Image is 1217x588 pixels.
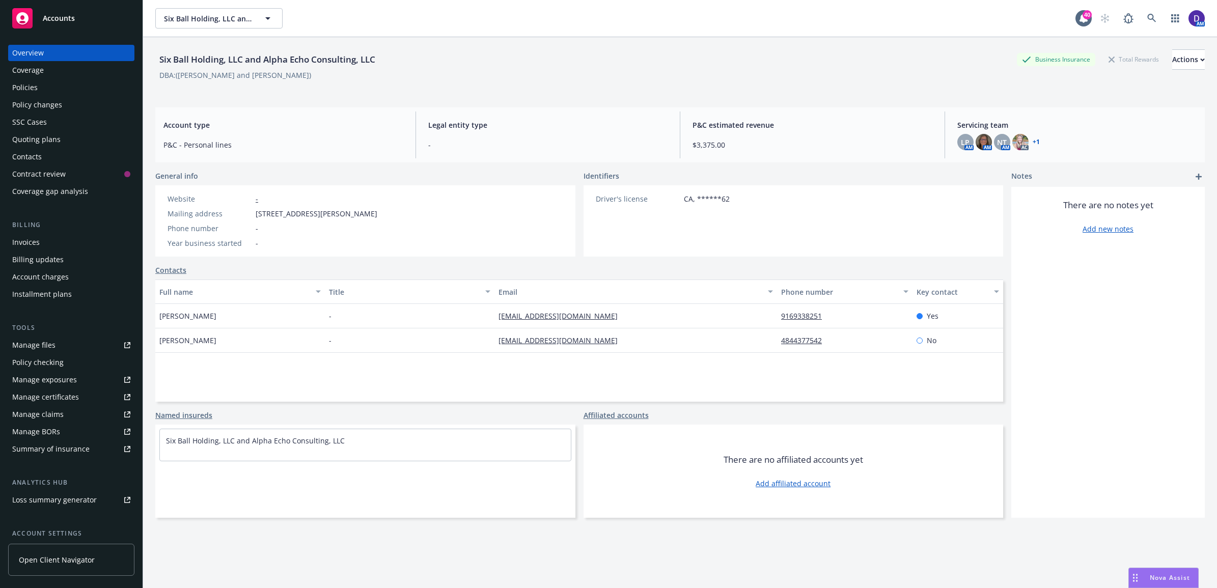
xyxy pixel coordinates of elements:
div: Manage certificates [12,389,79,405]
a: Manage certificates [8,389,134,405]
span: Notes [1011,171,1032,183]
a: Report a Bug [1118,8,1139,29]
button: Email [494,279,777,304]
a: SSC Cases [8,114,134,130]
a: Billing updates [8,251,134,268]
span: [STREET_ADDRESS][PERSON_NAME] [256,208,377,219]
span: Nova Assist [1150,573,1190,582]
a: Installment plans [8,286,134,302]
a: Manage exposures [8,372,134,388]
div: Account charges [12,269,69,285]
a: add [1193,171,1205,183]
span: No [927,335,936,346]
div: Policy changes [12,97,62,113]
a: Search [1142,8,1162,29]
div: Driver's license [596,193,680,204]
span: - [428,139,668,150]
a: Add affiliated account [756,478,831,489]
div: Full name [159,287,310,297]
a: Contacts [155,265,186,275]
a: Account charges [8,269,134,285]
a: [EMAIL_ADDRESS][DOMAIN_NAME] [499,311,626,321]
span: There are no affiliated accounts yet [724,454,863,466]
div: Summary of insurance [12,441,90,457]
span: There are no notes yet [1063,199,1153,211]
div: Manage files [12,337,56,353]
button: Six Ball Holding, LLC and Alpha Echo Consulting, LLC [155,8,283,29]
a: Add new notes [1083,223,1133,234]
div: Installment plans [12,286,72,302]
button: Title [325,279,494,304]
div: Coverage gap analysis [12,183,88,200]
div: Manage exposures [12,372,77,388]
div: Coverage [12,62,44,78]
span: - [329,311,331,321]
div: Drag to move [1129,568,1142,587]
span: Open Client Navigator [19,554,95,565]
a: Contacts [8,149,134,165]
div: Quoting plans [12,131,61,148]
img: photo [976,134,992,150]
a: Manage files [8,337,134,353]
div: Policies [12,79,38,96]
button: Nova Assist [1128,568,1199,588]
div: Analytics hub [8,478,134,488]
div: Tools [8,323,134,333]
a: +1 [1033,139,1040,145]
span: Accounts [43,14,75,22]
span: $3,375.00 [693,139,932,150]
div: Contract review [12,166,66,182]
div: Six Ball Holding, LLC and Alpha Echo Consulting, LLC [155,53,379,66]
span: P&C - Personal lines [163,139,403,150]
a: [EMAIL_ADDRESS][DOMAIN_NAME] [499,335,626,345]
a: - [256,194,258,204]
div: Invoices [12,234,40,250]
div: Actions [1172,50,1205,69]
a: Invoices [8,234,134,250]
div: Key contact [917,287,988,297]
span: - [329,335,331,346]
span: - [256,238,258,248]
a: Manage claims [8,406,134,423]
span: LP [961,137,970,148]
a: Summary of insurance [8,441,134,457]
div: DBA: ([PERSON_NAME] and [PERSON_NAME]) [159,70,311,80]
div: Account settings [8,528,134,539]
a: Overview [8,45,134,61]
a: Switch app [1165,8,1185,29]
div: 40 [1083,10,1092,19]
span: [PERSON_NAME] [159,311,216,321]
img: photo [1188,10,1205,26]
div: Year business started [168,238,252,248]
div: Email [499,287,762,297]
div: Business Insurance [1017,53,1095,66]
button: Actions [1172,49,1205,70]
span: [PERSON_NAME] [159,335,216,346]
a: Coverage [8,62,134,78]
div: Contacts [12,149,42,165]
div: Title [329,287,479,297]
img: photo [1012,134,1029,150]
span: NT [997,137,1007,148]
a: Policies [8,79,134,96]
span: Legal entity type [428,120,668,130]
a: 4844377542 [781,335,830,345]
div: Billing updates [12,251,64,268]
a: Coverage gap analysis [8,183,134,200]
a: Manage BORs [8,424,134,440]
a: Policy changes [8,97,134,113]
div: Manage claims [12,406,64,423]
span: Six Ball Holding, LLC and Alpha Echo Consulting, LLC [164,13,252,24]
button: Key contact [912,279,1003,304]
span: Identifiers [584,171,619,181]
a: Loss summary generator [8,492,134,508]
a: Policy checking [8,354,134,371]
div: Loss summary generator [12,492,97,508]
div: Phone number [781,287,897,297]
a: Quoting plans [8,131,134,148]
div: Policy checking [12,354,64,371]
div: Billing [8,220,134,230]
a: Accounts [8,4,134,33]
span: P&C estimated revenue [693,120,932,130]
